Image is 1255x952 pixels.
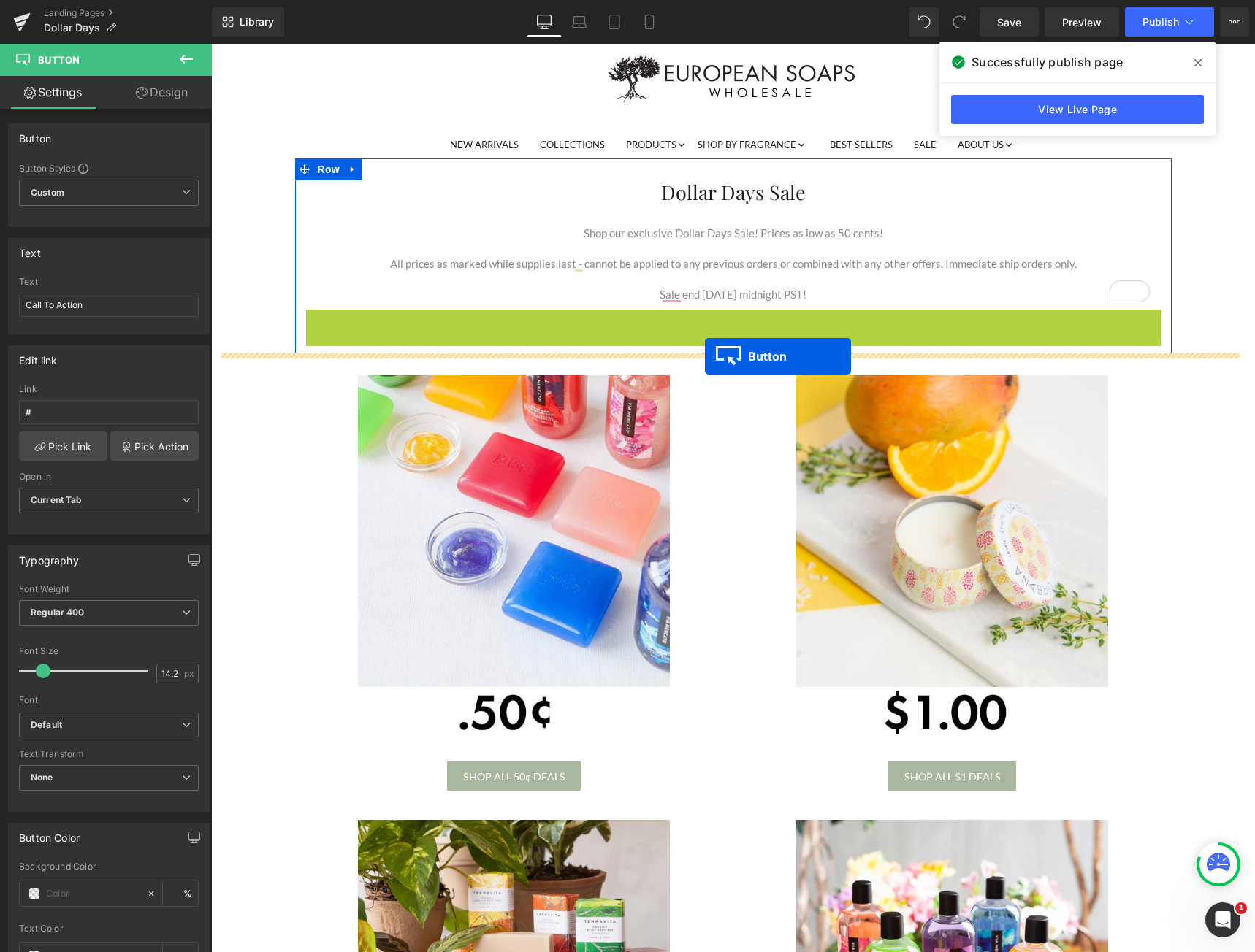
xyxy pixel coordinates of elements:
[19,546,79,567] div: Typography
[1125,7,1214,37] button: Publish
[585,331,898,699] img: $1 Dollar Days
[31,494,83,505] b: Current Tab
[997,15,1021,30] span: Save
[19,824,80,844] div: Button Color
[212,7,284,37] a: New Library
[405,91,475,114] a: PRODUCTS
[38,54,80,66] span: Button
[19,384,199,394] div: Link
[106,182,939,258] div: To enrich screen reader interactions, please activate Accessibility in Grammarly extension settings
[19,431,107,461] a: Pick Link
[562,7,597,37] a: Laptop
[252,726,354,739] span: SHOP ALL 50¢ DEALS
[1143,16,1179,28] span: Publish
[329,95,394,107] span: COLLECTIONS
[19,584,199,594] div: Font Weight
[110,431,199,461] a: Pick Action
[677,718,806,747] a: SHOP ALL $1 DEALS
[909,7,939,37] button: Undo
[109,76,215,109] a: Design
[31,772,53,783] b: None
[1220,7,1249,37] button: More
[184,669,197,678] span: px
[945,7,974,37] button: Redo
[44,7,212,19] a: Landing Pages
[1235,902,1247,914] span: 1
[737,91,802,114] a: ABOUT US
[236,718,370,747] a: SHOP ALL 50¢ DEALS
[319,91,403,114] a: COLLECTIONS
[19,239,41,259] div: Text
[19,924,199,934] div: Text Color
[19,861,199,872] div: Background Color
[19,400,199,424] input: https://your-shop.myshopify.com
[972,53,1123,71] span: Successfully publish page
[95,137,950,160] h1: Dollar Days Sale
[632,7,667,37] a: Mobile
[1205,902,1240,937] iframe: Intercom live chat
[487,95,585,107] span: SHOP BY FRAGRANCE
[211,44,1255,952] iframe: To enrich screen reader interactions, please activate Accessibility in Grammarly extension settings
[703,95,725,107] span: SALE
[31,719,62,732] i: Default
[19,695,199,705] div: Font
[415,95,465,107] span: PRODUCTS
[747,95,793,107] span: ABOUT US
[147,331,459,699] img: 50 Cents Dollar Days
[19,472,199,482] div: Open in
[229,91,317,114] a: NEW ARRIVALS
[527,7,562,37] a: Desktop
[597,7,632,37] a: Tablet
[31,187,64,199] b: Custom
[239,95,308,107] span: NEW ARRIVALS
[609,91,691,114] a: BEST SELLERS
[1062,15,1102,30] span: Preview
[103,115,132,137] span: Row
[1045,7,1119,37] a: Preview
[19,646,199,656] div: Font Size
[44,22,100,34] span: Dollar Days
[477,91,595,114] a: SHOP BY FRAGRANCE
[19,124,51,145] div: Button
[693,91,735,114] a: SALE
[19,346,58,366] div: Edit link
[46,886,140,902] input: Color
[693,726,790,739] span: SHOP ALL $1 DEALS
[19,162,199,174] div: Button Styles
[106,212,939,228] p: All prices as marked while supplies last - cannot be applied to any previous orders or combined w...
[106,182,939,197] p: Shop our exclusive Dollar Days Sale! Prices as low as 50 cents!
[19,749,199,759] div: Text Transform
[31,607,85,618] b: Regular 400
[19,277,199,287] div: Text
[106,243,939,258] p: Sale end [DATE] midnight PST!
[163,880,198,906] div: %
[132,115,151,137] a: Expand / Collapse
[951,95,1204,124] a: View Live Page
[619,95,682,107] span: BEST SELLERS
[240,15,274,28] span: Library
